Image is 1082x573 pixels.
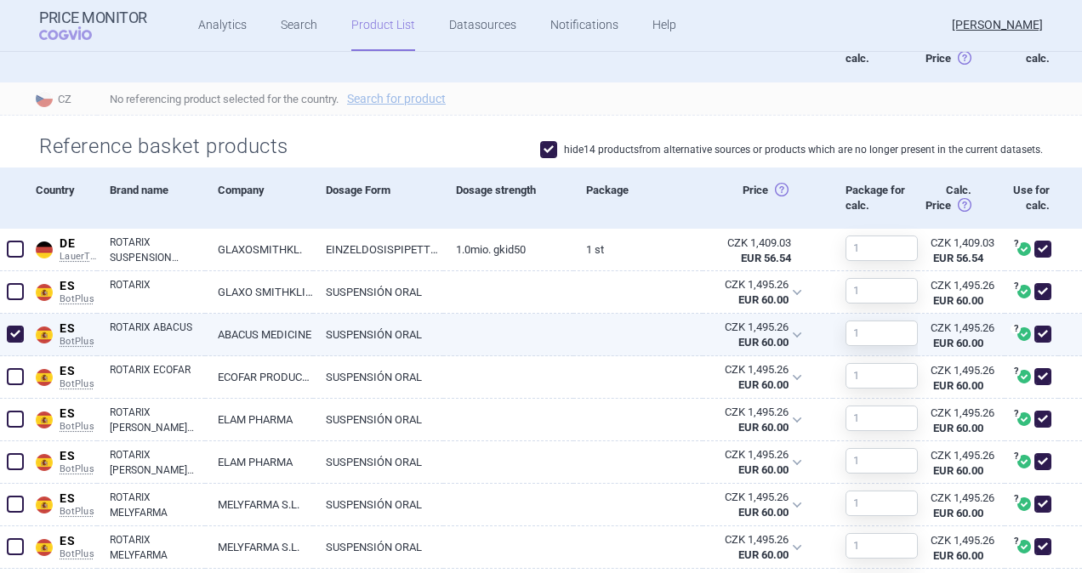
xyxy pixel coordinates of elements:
[313,484,443,525] a: SUSPENSIÓN ORAL
[60,336,97,348] span: BotPlus
[97,167,205,229] div: Brand name
[738,293,789,306] strong: EUR 60.00
[39,26,116,40] span: COGVIO
[573,20,703,82] div: Package
[703,484,812,526] div: CZK 1,495.26EUR 60.00
[60,378,97,390] span: BotPlus
[703,314,812,356] div: CZK 1,495.26EUR 60.00
[205,399,313,440] a: ELAM PHARMA
[703,441,812,484] div: CZK 1,495.26EUR 60.00
[703,271,812,314] div: CZK 1,495.26EUR 60.00
[110,320,205,350] a: ROTARIX ABACUS
[36,496,53,513] img: Spain
[31,233,97,263] a: DEDELauerTaxe CGM
[846,491,918,516] input: 1
[993,167,1058,229] div: Use for calc.
[715,447,789,462] div: CZK 1,495.26
[31,20,97,82] div: Country
[833,167,906,229] div: Package for calc.
[60,421,97,433] span: BotPlus
[205,314,313,355] a: ABACUS MEDICINE
[931,448,983,463] div: CZK 1,495.26
[110,490,205,520] a: ROTARIX MELYFARMA
[1011,536,1021,547] span: ?
[931,363,983,378] div: CZK 1,495.26
[443,229,573,270] a: 1.0Mio. GKID50
[715,490,789,520] abbr: SP-CAU-010 Španělsko
[110,362,205,393] a: ROTARIX ECOFAR
[906,167,993,229] div: Calc. Price
[931,406,983,421] div: CZK 1,495.26
[1011,451,1021,462] span: ?
[715,277,789,308] abbr: SP-CAU-010 Španělsko
[715,405,789,420] div: CZK 1,495.26
[60,364,97,379] span: ES
[931,491,983,506] div: CZK 1,495.26
[933,549,983,562] strong: EUR 60.00
[36,539,53,556] img: Spain
[906,20,993,82] div: Calc. Price
[846,235,918,261] input: 1
[60,491,97,507] span: ES
[60,463,97,475] span: BotPlus
[1011,281,1021,292] span: ?
[918,399,1005,443] a: CZK 1,495.26EUR 60.00
[918,314,1005,358] a: CZK 1,495.26EUR 60.00
[918,484,1005,528] a: CZK 1,495.26EUR 60.00
[703,356,812,399] div: CZK 1,495.26EUR 60.00
[703,167,833,229] div: Price
[931,235,983,251] div: CZK 1,409.03
[738,421,789,434] strong: EUR 60.00
[205,271,313,313] a: GLAXO SMITHKLINE
[738,506,789,519] strong: EUR 60.00
[1011,494,1021,504] span: ?
[933,294,983,307] strong: EUR 60.00
[918,441,1005,485] a: CZK 1,495.26EUR 60.00
[715,405,789,435] abbr: SP-CAU-010 Španělsko
[110,88,1082,109] span: No referencing product selected for the country.
[60,506,97,518] span: BotPlus
[846,321,918,346] input: 1
[715,447,789,478] abbr: SP-CAU-010 Španělsko
[715,235,791,266] abbr: SP-CAU-010 Německo
[205,484,313,525] a: MELYFARMA S.L.
[933,252,983,264] strong: EUR 56.54
[738,336,789,349] strong: EUR 60.00
[60,321,97,337] span: ES
[36,411,53,428] img: Spain
[31,167,97,229] div: Country
[738,548,789,561] strong: EUR 60.00
[933,337,983,349] strong: EUR 60.00
[918,526,1005,570] a: CZK 1,495.26EUR 60.00
[313,229,443,270] a: EINZELDOSISPIPETTEN
[313,399,443,440] a: SUSPENSIÓN ORAL
[205,441,313,483] a: ELAM PHARMA
[110,532,205,563] a: ROTARIX MELYFARMA
[703,20,833,82] div: Price
[933,507,983,519] strong: EUR 60.00
[60,293,97,305] span: BotPlus
[993,20,1058,82] div: Use for calc.
[60,279,97,294] span: ES
[540,141,1043,158] label: hide 14 products from alternative sources or products which are no longer present in the current ...
[715,320,789,350] abbr: SP-CAU-010 Španělsko
[97,20,205,82] div: Brand name
[1011,239,1021,249] span: ?
[741,252,791,264] strong: EUR 56.54
[205,229,313,270] a: GLAXOSMITHKL.
[36,90,53,107] img: Czech Republic
[703,399,812,441] div: CZK 1,495.26EUR 60.00
[205,20,313,82] div: Company
[715,362,789,393] abbr: SP-CAU-010 Španělsko
[933,464,983,477] strong: EUR 60.00
[933,422,983,434] strong: EUR 60.00
[39,133,302,161] h2: Reference basket products
[833,20,906,82] div: Package for calc.
[313,167,443,229] div: Dosage Form
[347,93,446,105] a: Search for product
[715,235,791,251] div: CZK 1,409.03
[31,87,97,109] span: CZ
[1011,409,1021,419] span: ?
[313,356,443,398] a: SUSPENSIÓN ORAL
[110,277,205,308] a: ROTARIX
